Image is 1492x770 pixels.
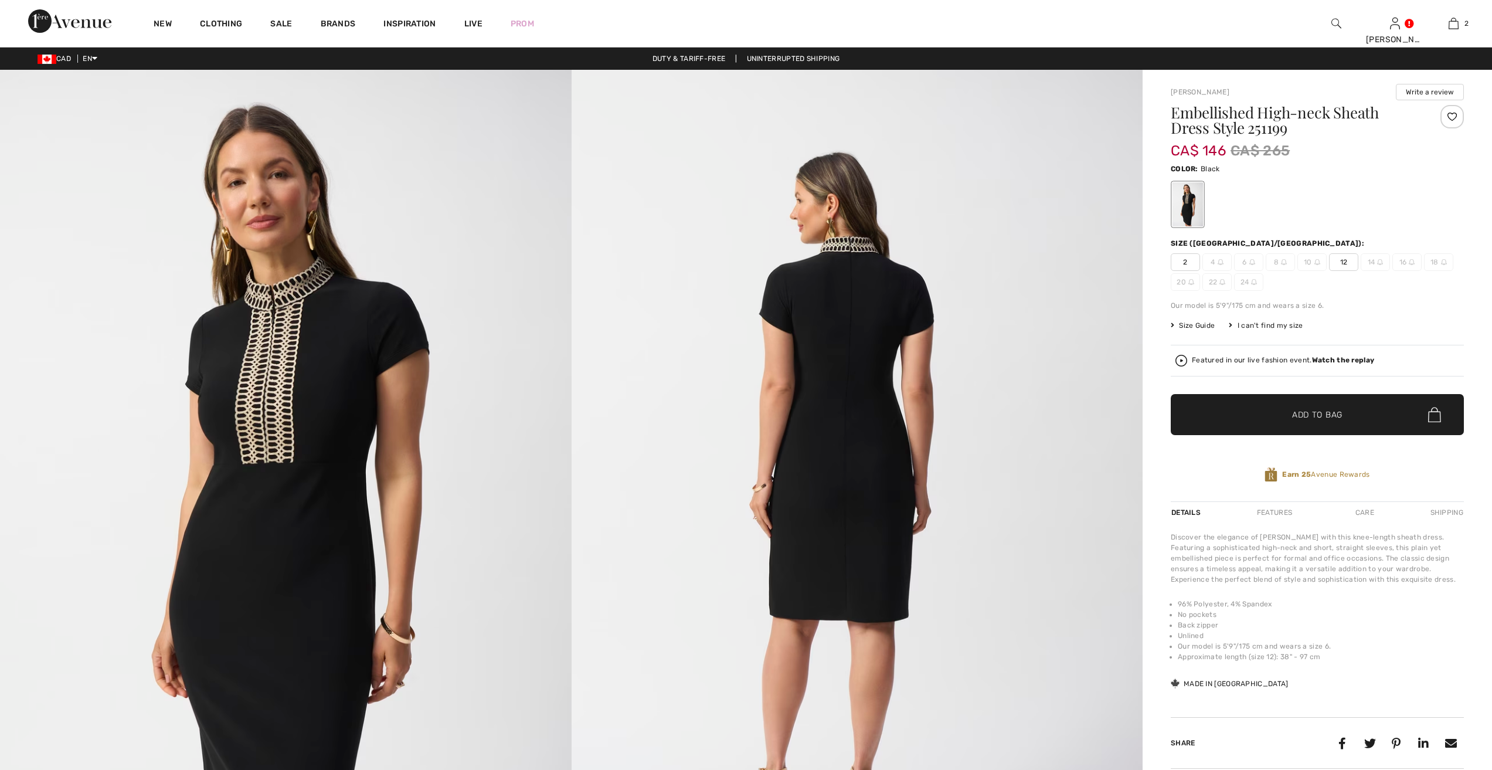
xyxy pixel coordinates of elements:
[1314,259,1320,265] img: ring-m.svg
[1265,467,1277,483] img: Avenue Rewards
[1172,182,1203,226] div: Black
[1396,84,1464,100] button: Write a review
[1366,33,1423,46] div: [PERSON_NAME]
[1202,253,1232,271] span: 4
[1329,253,1358,271] span: 12
[1171,253,1200,271] span: 2
[1171,320,1215,331] span: Size Guide
[1202,273,1232,291] span: 22
[1281,259,1287,265] img: ring-m.svg
[1178,620,1464,630] li: Back zipper
[1392,253,1422,271] span: 16
[38,55,76,63] span: CAD
[1231,140,1290,161] span: CA$ 265
[1312,356,1375,364] strong: Watch the replay
[38,55,56,64] img: Canadian Dollar
[1377,259,1383,265] img: ring-m.svg
[1464,18,1469,29] span: 2
[83,55,97,63] span: EN
[1249,259,1255,265] img: ring-m.svg
[1297,253,1327,271] span: 10
[1390,18,1400,29] a: Sign In
[1428,407,1441,422] img: Bag.svg
[1171,238,1367,249] div: Size ([GEOGRAPHIC_DATA]/[GEOGRAPHIC_DATA]):
[1171,300,1464,311] div: Our model is 5'9"/175 cm and wears a size 6.
[1361,253,1390,271] span: 14
[1171,739,1195,747] span: Share
[1247,502,1302,523] div: Features
[1171,131,1226,159] span: CA$ 146
[1178,641,1464,652] li: Our model is 5'9"/175 cm and wears a size 6.
[1266,253,1295,271] span: 8
[1171,165,1198,173] span: Color:
[1441,259,1447,265] img: ring-m.svg
[1282,469,1369,480] span: Avenue Rewards
[1449,16,1459,30] img: My Bag
[1390,16,1400,30] img: My Info
[1331,16,1341,30] img: search the website
[1178,599,1464,609] li: 96% Polyester, 4% Spandex
[1345,502,1384,523] div: Care
[1425,16,1482,30] a: 2
[1171,532,1464,585] div: Discover the elegance of [PERSON_NAME] with this knee-length sheath dress. Featuring a sophistica...
[383,19,436,31] span: Inspiration
[511,18,534,30] a: Prom
[1424,253,1453,271] span: 18
[1251,279,1257,285] img: ring-m.svg
[1192,357,1374,364] div: Featured in our live fashion event.
[1171,502,1204,523] div: Details
[1171,105,1415,135] h1: Embellished High-neck Sheath Dress Style 251199
[1218,259,1223,265] img: ring-m.svg
[1234,253,1263,271] span: 6
[1282,470,1311,479] strong: Earn 25
[321,19,356,31] a: Brands
[1171,273,1200,291] span: 20
[1171,679,1289,689] div: Made in [GEOGRAPHIC_DATA]
[1409,259,1415,265] img: ring-m.svg
[1178,652,1464,662] li: Approximate length (size 12): 38" - 97 cm
[1171,394,1464,435] button: Add to Bag
[1175,355,1187,367] img: Watch the replay
[1171,88,1229,96] a: [PERSON_NAME]
[464,18,482,30] a: Live
[28,9,111,33] img: 1ère Avenue
[154,19,172,31] a: New
[1178,630,1464,641] li: Unlined
[1188,279,1194,285] img: ring-m.svg
[1428,502,1464,523] div: Shipping
[200,19,242,31] a: Clothing
[1292,409,1343,421] span: Add to Bag
[1229,320,1303,331] div: I can't find my size
[270,19,292,31] a: Sale
[1178,609,1464,620] li: No pockets
[1234,273,1263,291] span: 24
[1219,279,1225,285] img: ring-m.svg
[1201,165,1220,173] span: Black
